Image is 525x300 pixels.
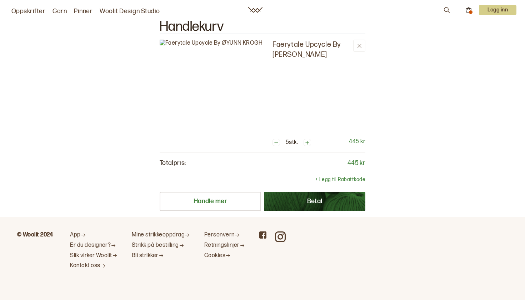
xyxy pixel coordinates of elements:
[347,159,365,167] p: 445 kr
[160,20,365,34] h2: Handlekurv
[132,231,190,239] a: Mine strikkeoppdrag
[52,6,67,16] a: Garn
[286,138,298,147] p: 5 stk.
[100,6,160,16] a: Woolit Design Studio
[479,5,516,15] p: Logg inn
[272,40,350,60] a: Faerytale Upcycle By [PERSON_NAME]
[349,138,365,146] p: 445 kr
[70,252,117,260] a: Slik virker Woolit
[70,262,117,270] a: Kontakt oss
[160,159,186,167] p: Totalpris:
[160,40,267,147] img: Faerytale Upcycle By ØYUNN KROGH
[204,242,245,249] a: Retningslinjer
[465,7,472,13] button: 1
[132,252,190,260] a: Bli strikker
[469,10,472,14] div: 1
[259,231,266,239] a: Woolit on Facebook
[204,231,245,239] a: Personvern
[11,6,45,16] a: Oppskrifter
[248,7,262,13] a: Woolit
[160,192,261,211] button: Handle mer
[264,192,365,211] button: Betal
[204,252,245,260] a: Cookies
[315,176,365,183] p: + Legg til Rabattkode
[70,242,117,249] a: Er du designer?
[17,231,53,238] b: © Woolit 2024
[70,231,117,239] a: App
[479,5,516,15] button: User dropdown
[132,242,190,249] a: Strikk på bestilling
[275,231,286,242] a: Woolit on Instagram
[74,6,92,16] a: Pinner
